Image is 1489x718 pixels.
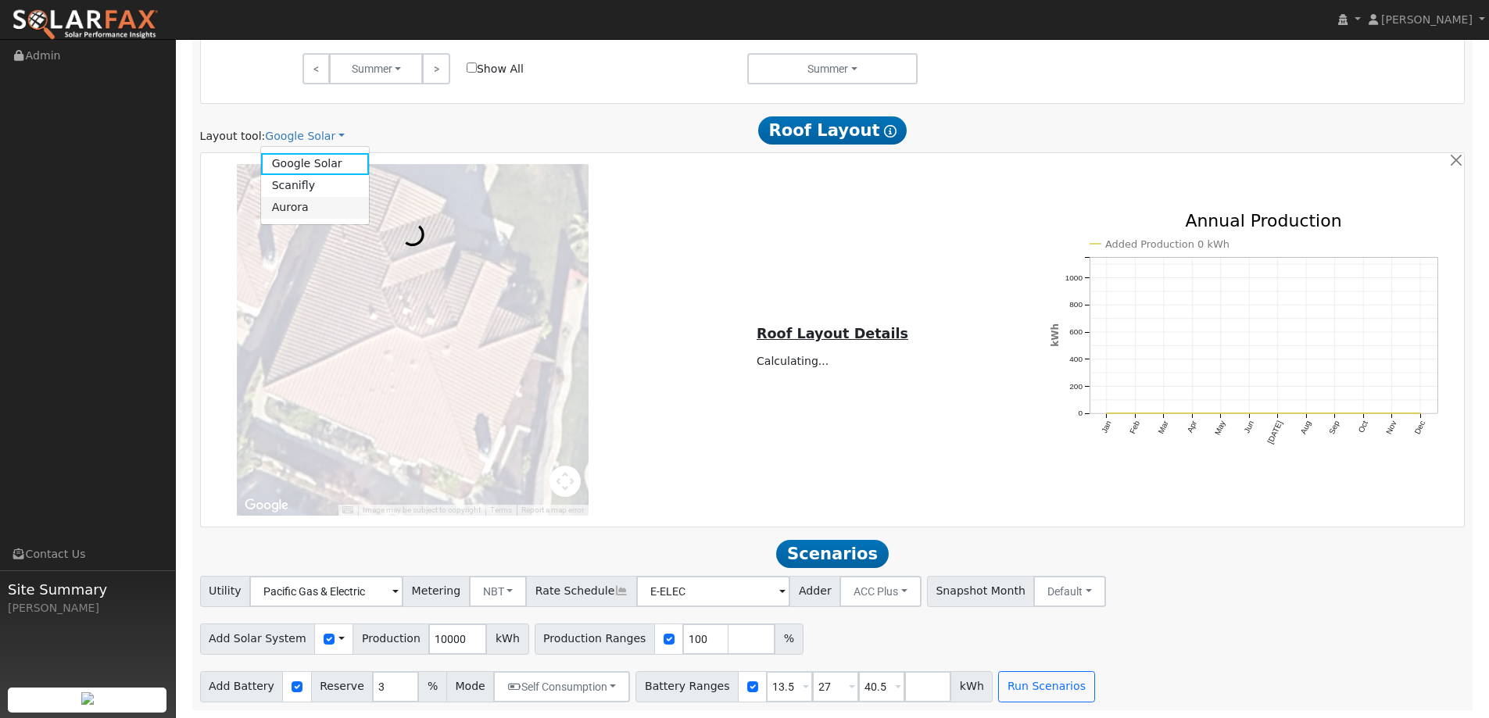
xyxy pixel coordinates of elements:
[200,623,316,655] span: Add Solar System
[1243,420,1256,434] text: Jun
[1065,273,1083,282] text: 1000
[1360,410,1366,416] circle: onclick=""
[8,600,167,616] div: [PERSON_NAME]
[776,540,888,568] span: Scenarios
[1100,420,1113,434] text: Jan
[1069,327,1083,336] text: 600
[467,61,524,77] label: Show All
[81,692,94,705] img: retrieve
[1161,410,1167,416] circle: onclick=""
[1246,410,1252,416] circle: onclick=""
[1078,409,1083,418] text: 0
[200,671,284,702] span: Add Battery
[775,623,803,655] span: %
[249,576,403,607] input: Select a Utility
[950,671,993,702] span: kWh
[1189,410,1195,416] circle: onclick=""
[1069,382,1083,391] text: 200
[418,671,446,702] span: %
[1381,13,1473,26] span: [PERSON_NAME]
[839,576,922,607] button: ACC Plus
[261,197,370,219] a: Aurora
[1069,355,1083,363] text: 400
[1275,410,1281,416] circle: onclick=""
[753,350,911,372] td: Calculating...
[1417,410,1423,416] circle: onclick=""
[747,53,918,84] button: Summer
[1357,420,1370,434] text: Oct
[8,579,167,600] span: Site Summary
[265,128,345,145] a: Google Solar
[469,576,528,607] button: NBT
[311,671,374,702] span: Reserve
[1327,420,1341,436] text: Sep
[493,671,630,702] button: Self Consumption
[1104,410,1110,416] circle: onclick=""
[636,576,790,607] input: Select a Rate Schedule
[1218,410,1224,416] circle: onclick=""
[1185,211,1341,230] text: Annual Production
[535,623,655,655] span: Production Ranges
[467,63,477,73] input: Show All
[1033,576,1106,607] button: Default
[1186,419,1199,434] text: Apr
[884,125,897,138] i: Show Help
[789,576,840,607] span: Adder
[1105,238,1229,250] text: Added Production 0 kWh
[353,623,429,655] span: Production
[1132,410,1138,416] circle: onclick=""
[446,671,494,702] span: Mode
[1303,410,1309,416] circle: onclick=""
[329,53,423,84] button: Summer
[1069,301,1083,309] text: 800
[1389,410,1395,416] circle: onclick=""
[526,576,637,607] span: Rate Schedule
[1156,419,1170,435] text: Mar
[1266,420,1284,445] text: [DATE]
[1299,420,1312,436] text: Aug
[757,326,908,341] u: Roof Layout Details
[927,576,1035,607] span: Snapshot Month
[200,576,251,607] span: Utility
[1213,420,1227,437] text: May
[200,130,266,142] span: Layout tool:
[302,53,330,84] a: <
[1413,420,1426,436] text: Dec
[1384,420,1398,436] text: Nov
[403,576,470,607] span: Metering
[1332,410,1338,416] circle: onclick=""
[635,671,739,702] span: Battery Ranges
[261,175,370,197] a: Scanifly
[1050,323,1061,347] text: kWh
[12,9,159,41] img: SolarFax
[422,53,449,84] a: >
[758,116,907,145] span: Roof Layout
[261,153,370,175] a: Google Solar
[1128,420,1141,436] text: Feb
[486,623,528,655] span: kWh
[998,671,1094,702] button: Run Scenarios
